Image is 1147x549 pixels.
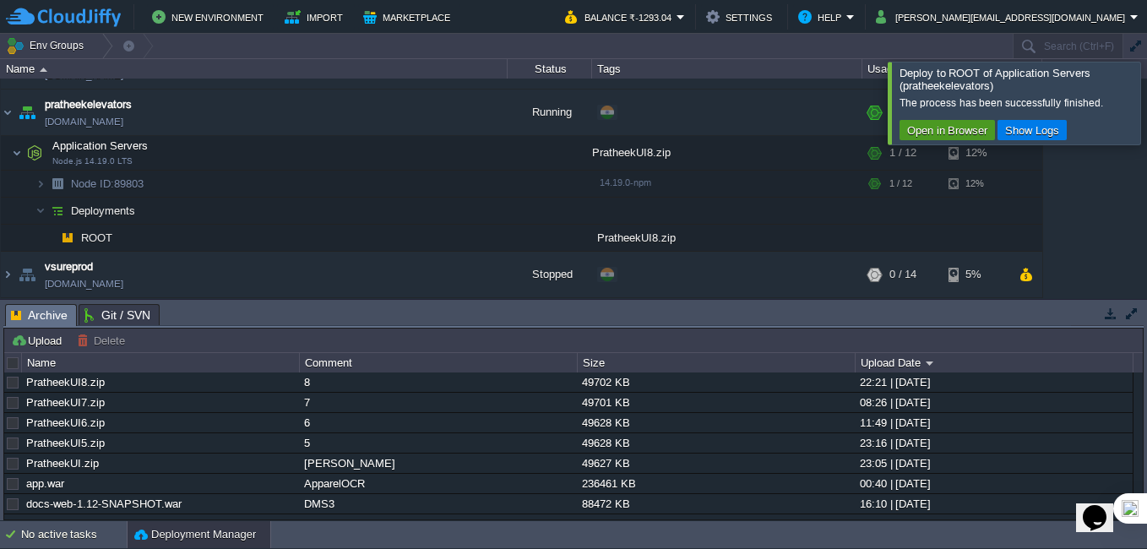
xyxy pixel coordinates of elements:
button: Open in Browser [902,122,992,138]
div: The process has been successfully finished. [900,96,1136,110]
span: Node.js 14.19.0 LTS [52,156,133,166]
div: PratheekUI8.zip [592,136,862,170]
div: 49701 KB [578,393,854,412]
img: AMDAwAAAACH5BAEAAAAALAAAAAABAAEAAAICRAEAOw== [56,225,79,251]
a: pratheekelevators [45,96,132,113]
div: 1 / 12 [889,171,912,197]
img: AMDAwAAAACH5BAEAAAAALAAAAAABAAEAAAICRAEAOw== [12,136,22,170]
div: Running [508,90,592,135]
button: Help [798,7,846,27]
div: 8 [300,372,576,392]
span: Application Servers [51,139,150,153]
img: AMDAwAAAACH5BAEAAAAALAAAAAABAAEAAAICRAEAOw== [46,171,69,197]
img: AMDAwAAAACH5BAEAAAAALAAAAAABAAEAAAICRAEAOw== [1,90,14,135]
span: 14.19.0-npm [600,177,651,188]
a: Application ServersNode.js 14.19.0 LTS [51,139,150,152]
img: AMDAwAAAACH5BAEAAAAALAAAAAABAAEAAAICRAEAOw== [40,68,47,72]
div: ApparelOCR [300,474,576,493]
div: DMS3 [300,494,576,514]
div: 6 [300,413,576,432]
a: PratheekUI.zip [26,457,99,470]
button: Delete [77,333,130,348]
button: Marketplace [363,7,455,27]
img: AMDAwAAAACH5BAEAAAAALAAAAAABAAEAAAICRAEAOw== [15,90,39,135]
div: DMS2 [300,514,576,534]
button: New Environment [152,7,269,27]
div: 08:26 | [DATE] [856,393,1132,412]
a: vsureprod [45,258,93,275]
a: docs-web-1.12-SNAPSHOT.war [26,497,182,510]
div: [PERSON_NAME] [300,454,576,473]
a: [DOMAIN_NAME] [45,275,123,292]
div: Name [2,59,507,79]
span: Deploy to ROOT of Application Servers (pratheekelevators) [900,67,1090,92]
a: ROOT [79,231,115,245]
span: Git / SVN [84,305,150,325]
button: Import [285,7,348,27]
div: 88472 KB [578,514,854,534]
div: 5 [300,433,576,453]
div: PratheekUI8.zip [592,225,862,251]
div: 88472 KB [578,494,854,514]
div: Stopped [508,252,592,297]
img: AMDAwAAAACH5BAEAAAAALAAAAAABAAEAAAICRAEAOw== [46,225,56,251]
button: Deployment Manager [134,526,256,543]
div: Usage [863,59,1041,79]
div: Tags [593,59,862,79]
div: 1 / 12 [889,136,916,170]
div: Name [23,353,299,372]
div: Size [579,353,855,372]
img: AMDAwAAAACH5BAEAAAAALAAAAAABAAEAAAICRAEAOw== [35,171,46,197]
span: Node ID: [71,177,114,190]
div: 49628 KB [578,413,854,432]
div: 49627 KB [578,454,854,473]
span: 89803 [69,177,146,191]
a: docs-web-1.12-SNAPSHOT.war [26,518,182,530]
a: PratheekUI8.zip [26,376,105,389]
a: [DOMAIN_NAME] [45,113,123,130]
div: 13:36 | [DATE] [856,514,1132,534]
div: Status [508,59,591,79]
img: AMDAwAAAACH5BAEAAAAALAAAAAABAAEAAAICRAEAOw== [46,198,69,224]
a: PratheekUI6.zip [26,416,105,429]
div: 16:10 | [DATE] [856,494,1132,514]
a: Deployments [69,204,138,218]
div: 236461 KB [578,474,854,493]
div: 00:40 | [DATE] [856,474,1132,493]
a: PratheekUI7.zip [26,396,105,409]
span: Archive [11,305,68,326]
button: Show Logs [1000,122,1064,138]
div: 23:16 | [DATE] [856,433,1132,453]
img: AMDAwAAAACH5BAEAAAAALAAAAAABAAEAAAICRAEAOw== [23,136,46,170]
div: Comment [301,353,577,372]
a: PratheekUI5.zip [26,437,105,449]
div: 12% [949,171,1003,197]
div: 12% [949,136,1003,170]
div: 7 [300,393,576,412]
img: AMDAwAAAACH5BAEAAAAALAAAAAABAAEAAAICRAEAOw== [35,198,46,224]
button: [PERSON_NAME][EMAIL_ADDRESS][DOMAIN_NAME] [876,7,1130,27]
img: CloudJiffy [6,7,121,28]
button: Balance ₹-1293.04 [565,7,677,27]
div: Upload Date [856,353,1133,372]
button: Env Groups [6,34,90,57]
div: 49628 KB [578,433,854,453]
button: Settings [706,7,777,27]
button: Upload [11,333,67,348]
div: 22:21 | [DATE] [856,372,1132,392]
div: 49702 KB [578,372,854,392]
div: 11:49 | [DATE] [856,413,1132,432]
div: 5% [949,252,1003,297]
div: 0 / 14 [889,252,916,297]
img: AMDAwAAAACH5BAEAAAAALAAAAAABAAEAAAICRAEAOw== [1,252,14,297]
div: No active tasks [21,521,127,548]
div: 23:05 | [DATE] [856,454,1132,473]
a: Node ID:89803 [69,177,146,191]
img: AMDAwAAAACH5BAEAAAAALAAAAAABAAEAAAICRAEAOw== [15,252,39,297]
a: app.war [26,477,64,490]
iframe: chat widget [1076,481,1130,532]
